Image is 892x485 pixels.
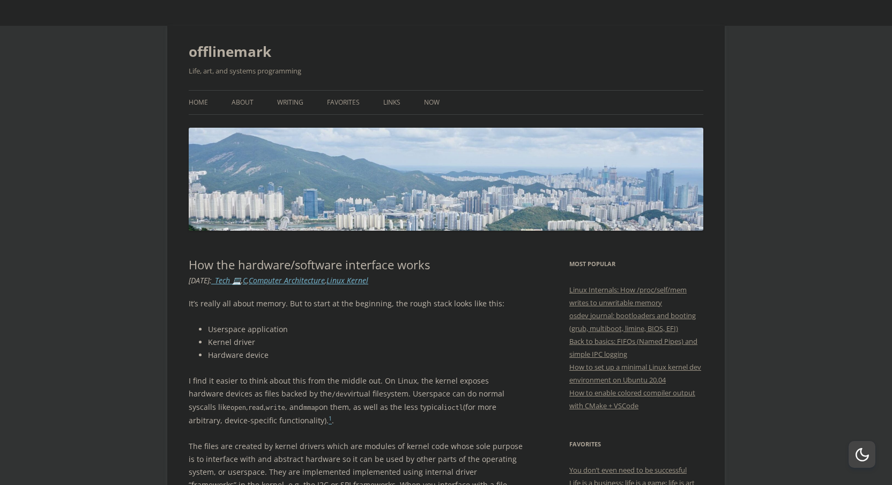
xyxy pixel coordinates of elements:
[569,311,696,333] a: osdev journal: bootloaders and booting (grub, multiboot, limine, BIOS, EFI)
[243,275,247,285] a: C
[569,285,687,307] a: Linux Internals: How /proc/self/mem writes to unwritable memory
[383,91,400,114] a: Links
[424,91,440,114] a: Now
[327,91,360,114] a: Favorites
[266,404,285,411] code: write
[329,415,332,422] sup: 1
[248,404,264,411] code: read
[189,39,271,64] a: offlinemark
[569,258,703,270] h3: Most Popular
[189,374,524,427] p: I find it easier to think about this from the middle out. On Linux, the kernel exposes hardware d...
[189,128,703,230] img: offlinemark
[444,404,463,411] code: ioctl
[189,275,368,285] i: : , , ,
[232,91,254,114] a: About
[208,349,524,362] li: Hardware device
[329,415,332,425] a: 1
[277,91,303,114] a: Writing
[208,323,524,336] li: Userspace application
[208,336,524,349] li: Kernel driver
[212,275,241,285] a: _Tech 💻
[231,404,246,411] code: open
[332,391,347,398] code: /dev
[569,465,687,475] a: You don’t even need to be successful
[189,64,703,77] h2: Life, art, and systems programming
[249,275,325,285] a: Computer Architecture
[569,438,703,451] h3: Favorites
[189,91,208,114] a: Home
[189,275,210,285] time: [DATE]
[189,297,524,310] p: It’s really all about memory. But to start at the beginning, the rough stack looks like this:
[569,388,695,410] a: How to enable colored compiler output with CMake + VSCode
[569,362,701,385] a: How to set up a minimal Linux kernel dev environment on Ubuntu 20.04
[569,336,697,359] a: Back to basics: FIFOs (Named Pipes) and simple IPC logging
[189,258,524,271] h1: How the hardware/software interface works
[326,275,368,285] a: Linux Kernel
[303,404,319,411] code: mmap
